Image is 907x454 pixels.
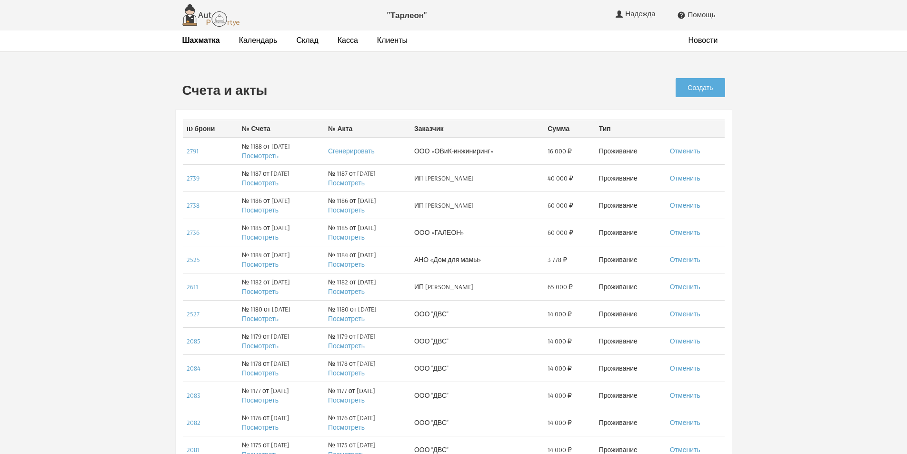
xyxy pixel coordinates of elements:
a: Посмотреть [242,179,279,187]
td: № 1182 от [DATE] [324,273,410,300]
span: Помощь [688,10,716,19]
td: ООО "ДВС" [410,409,544,436]
span: 60 000 ₽ [548,201,573,210]
td: № 1184 от [DATE] [238,246,324,273]
td: № 1182 от [DATE] [238,273,324,300]
a: 2081 [187,445,199,454]
a: Отменить [670,445,700,454]
a: Посмотреть [328,423,365,432]
a: Создать [676,78,725,97]
td: № 1188 от [DATE] [238,137,324,164]
td: ООО "ДВС" [410,382,544,409]
td: ООО "ДВС" [410,354,544,382]
a: 2738 [187,201,199,210]
a: Посмотреть [328,369,365,377]
td: № 1185 от [DATE] [324,219,410,246]
a: 2736 [187,228,199,237]
td: Проживание [595,382,666,409]
td: № 1184 от [DATE] [324,246,410,273]
td: Проживание [595,300,666,327]
a: Посмотреть [242,206,279,214]
i:  [677,11,686,20]
td: Проживание [595,327,666,354]
a: Отменить [670,310,700,318]
span: 14 000 ₽ [548,363,572,373]
a: Посмотреть [242,287,279,296]
a: Посмотреть [328,287,365,296]
a: Посмотреть [328,396,365,404]
td: ИП [PERSON_NAME] [410,273,544,300]
td: Проживание [595,164,666,192]
span: 65 000 ₽ [548,282,573,292]
a: Посмотреть [242,369,279,377]
a: Посмотреть [242,423,279,432]
th: № Акта [324,120,410,137]
td: ИП [PERSON_NAME] [410,164,544,192]
td: № 1178 от [DATE] [238,354,324,382]
td: Проживание [595,354,666,382]
td: № 1186 от [DATE] [324,192,410,219]
a: Отменить [670,364,700,373]
td: № 1187 от [DATE] [324,164,410,192]
a: Посмотреть [242,314,279,323]
span: 40 000 ₽ [548,173,573,183]
a: Посмотреть [328,233,365,242]
a: 2527 [187,310,199,318]
a: 2739 [187,174,199,182]
a: Посмотреть [328,206,365,214]
a: Отменить [670,391,700,400]
span: 14 000 ₽ [548,418,572,427]
td: Проживание [595,409,666,436]
a: Отменить [670,174,700,182]
a: 2083 [187,391,200,400]
td: № 1185 от [DATE] [238,219,324,246]
a: Посмотреть [242,260,279,269]
a: Посмотреть [242,396,279,404]
a: Календарь [239,35,278,45]
td: ООО "ДВС" [410,300,544,327]
th: Сумма [544,120,595,137]
a: Посмотреть [328,179,365,187]
a: Касса [338,35,358,45]
a: 2085 [187,337,200,345]
a: Новости [688,35,718,45]
td: № 1179 от [DATE] [324,327,410,354]
td: АНО «Дом для мамы» [410,246,544,273]
td: ИП [PERSON_NAME] [410,192,544,219]
span: 16 000 ₽ [548,146,572,156]
td: № 1177 от [DATE] [238,382,324,409]
span: 14 000 ₽ [548,336,572,346]
td: Проживание [595,137,666,164]
th: № Счета [238,120,324,137]
h2: Счета и акты [182,83,586,98]
a: Отменить [670,337,700,345]
td: ООО «ОВиК-инжиниринг» [410,137,544,164]
a: Отменить [670,147,700,155]
td: № 1179 от [DATE] [238,327,324,354]
a: Посмотреть [242,342,279,350]
th: ID брони [183,120,238,137]
a: Отменить [670,255,700,264]
a: Посмотреть [242,151,279,160]
a: 2525 [187,255,200,264]
a: Посмотреть [328,260,365,269]
a: 2611 [187,282,198,291]
a: Отменить [670,418,700,427]
td: № 1187 от [DATE] [238,164,324,192]
td: Проживание [595,273,666,300]
a: Посмотреть [328,342,365,350]
a: Посмотреть [242,233,279,242]
a: Клиенты [377,35,408,45]
a: Отменить [670,228,700,237]
a: Шахматка [182,35,220,45]
td: № 1180 от [DATE] [238,300,324,327]
th: Тип [595,120,666,137]
td: Проживание [595,192,666,219]
span: 14 000 ₽ [548,391,572,400]
a: 2082 [187,418,200,427]
td: № 1178 от [DATE] [324,354,410,382]
td: № 1180 от [DATE] [324,300,410,327]
td: ООО «ГАЛЕОН» [410,219,544,246]
td: № 1177 от [DATE] [324,382,410,409]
